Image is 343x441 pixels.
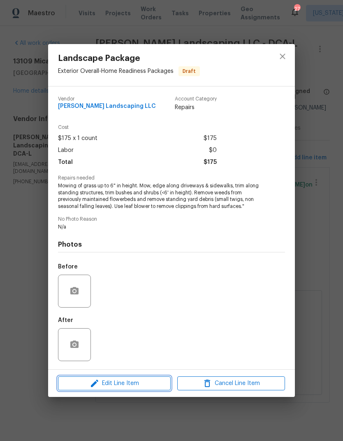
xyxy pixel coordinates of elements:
[273,47,292,66] button: close
[60,378,168,389] span: Edit Line Item
[58,103,156,110] span: [PERSON_NAME] Landscaping LLC
[179,67,199,75] span: Draft
[58,68,174,74] span: Exterior Overall - Home Readiness Packages
[58,317,73,323] h5: After
[58,240,285,249] h4: Photos
[175,103,217,112] span: Repairs
[58,145,74,156] span: Labor
[58,54,200,63] span: Landscape Package
[58,133,97,145] span: $175 x 1 count
[58,224,262,231] span: N/a
[204,156,217,168] span: $175
[58,96,156,102] span: Vendor
[58,156,73,168] span: Total
[294,5,300,13] div: 27
[180,378,283,389] span: Cancel Line Item
[175,96,217,102] span: Account Category
[209,145,217,156] span: $0
[58,125,217,130] span: Cost
[204,133,217,145] span: $175
[58,175,285,181] span: Repairs needed
[58,376,171,391] button: Edit Line Item
[58,217,285,222] span: No Photo Reason
[58,182,262,210] span: Mowing of grass up to 6" in height. Mow, edge along driveways & sidewalks, trim along standing st...
[177,376,285,391] button: Cancel Line Item
[58,264,78,270] h5: Before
